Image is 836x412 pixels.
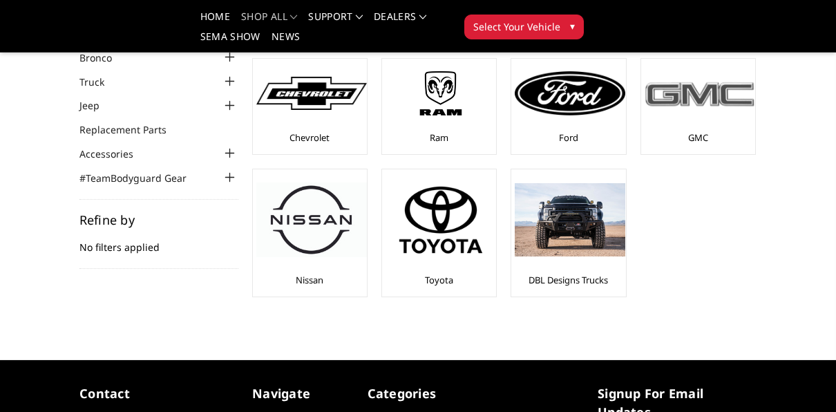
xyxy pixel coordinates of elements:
[529,274,608,286] a: DBL Designs Trucks
[559,131,578,144] a: Ford
[79,75,122,89] a: Truck
[308,12,363,32] a: Support
[272,32,300,52] a: News
[79,50,129,65] a: Bronco
[241,12,297,32] a: shop all
[79,214,238,269] div: No filters applied
[688,131,708,144] a: GMC
[79,98,117,113] a: Jeep
[289,131,330,144] a: Chevrolet
[296,274,323,286] a: Nissan
[252,384,354,403] h5: Navigate
[473,19,560,34] span: Select Your Vehicle
[79,171,204,185] a: #TeamBodyguard Gear
[374,12,426,32] a: Dealers
[200,12,230,32] a: Home
[200,32,260,52] a: SEMA Show
[79,122,184,137] a: Replacement Parts
[430,131,448,144] a: Ram
[425,274,453,286] a: Toyota
[570,19,575,33] span: ▾
[464,15,584,39] button: Select Your Vehicle
[79,147,151,161] a: Accessories
[79,384,238,403] h5: contact
[79,214,238,226] h5: Refine by
[368,384,469,403] h5: Categories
